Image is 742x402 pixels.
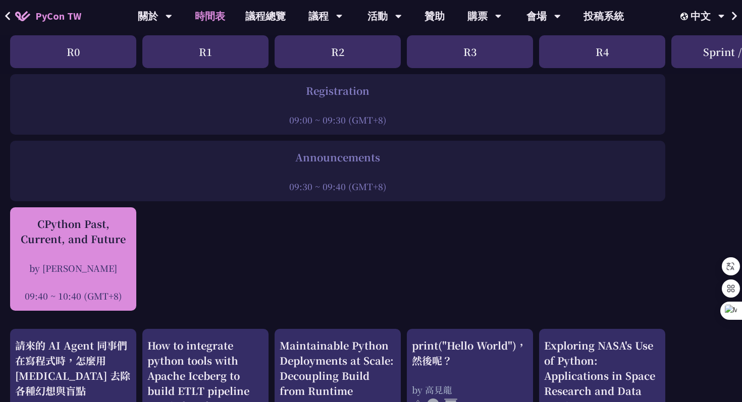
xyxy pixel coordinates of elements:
div: Registration [15,83,660,98]
div: R2 [275,35,401,68]
div: 09:30 ~ 09:40 (GMT+8) [15,180,660,193]
div: 09:40 ~ 10:40 (GMT+8) [15,290,131,302]
div: Maintainable Python Deployments at Scale: Decoupling Build from Runtime [280,338,396,398]
div: CPython Past, Current, and Future [15,216,131,247]
div: R1 [142,35,269,68]
a: PyCon TW [5,4,91,29]
div: R0 [10,35,136,68]
div: print("Hello World")，然後呢？ [412,338,528,368]
div: R4 [539,35,665,68]
div: 09:00 ~ 09:30 (GMT+8) [15,113,660,126]
div: by [PERSON_NAME] [15,262,131,274]
div: R3 [407,35,533,68]
img: Locale Icon [680,13,691,20]
div: by 高見龍 [412,383,528,396]
span: PyCon TW [35,9,81,24]
a: CPython Past, Current, and Future by [PERSON_NAME] 09:40 ~ 10:40 (GMT+8) [15,216,131,302]
div: 請來的 AI Agent 同事們在寫程式時，怎麼用 [MEDICAL_DATA] 去除各種幻想與盲點 [15,338,131,398]
img: Home icon of PyCon TW 2025 [15,11,30,21]
div: Announcements [15,150,660,165]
